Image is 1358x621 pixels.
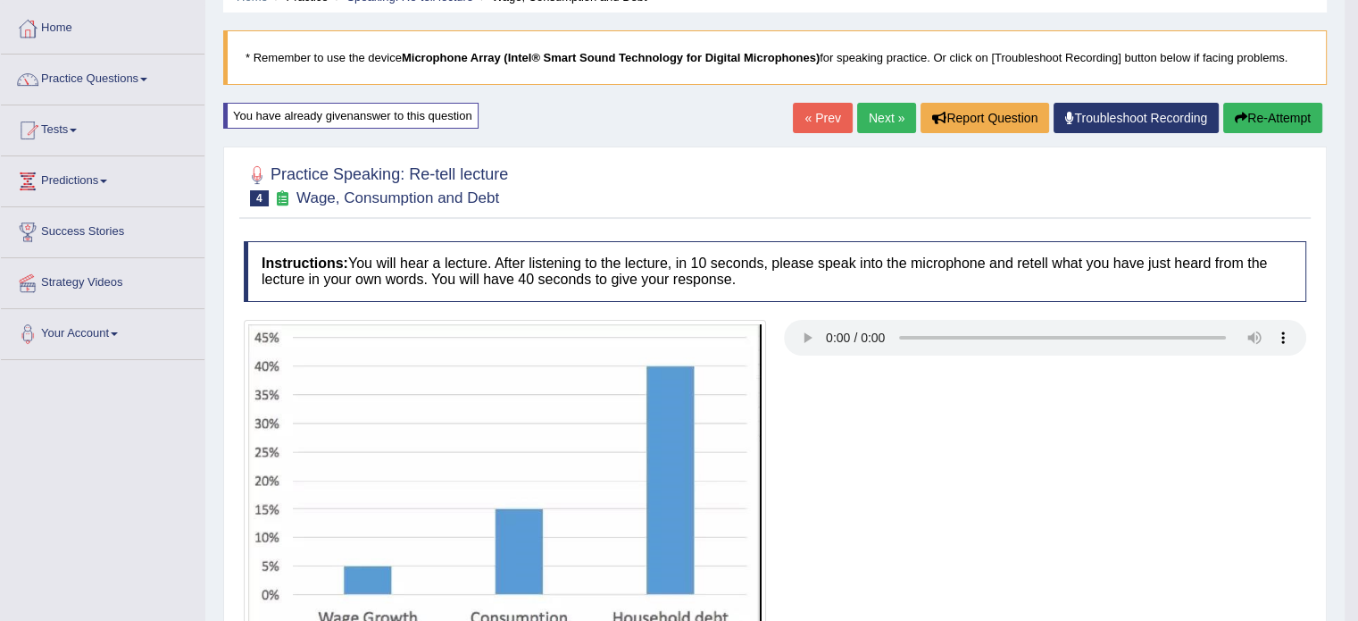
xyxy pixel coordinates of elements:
small: Exam occurring question [273,190,292,207]
a: Your Account [1,309,204,354]
a: Predictions [1,156,204,201]
a: Strategy Videos [1,258,204,303]
small: Wage, Consumption and Debt [296,189,499,206]
h4: You will hear a lecture. After listening to the lecture, in 10 seconds, please speak into the mic... [244,241,1306,301]
button: Re-Attempt [1223,103,1322,133]
a: Success Stories [1,207,204,252]
h2: Practice Speaking: Re-tell lecture [244,162,508,206]
a: Tests [1,105,204,150]
b: Microphone Array (Intel® Smart Sound Technology for Digital Microphones) [402,51,820,64]
a: Practice Questions [1,55,204,99]
blockquote: * Remember to use the device for speaking practice. Or click on [Troubleshoot Recording] button b... [223,30,1327,85]
a: Next » [857,103,916,133]
a: « Prev [793,103,852,133]
span: 4 [250,190,269,206]
div: You have already given answer to this question [223,103,479,129]
a: Home [1,4,204,48]
b: Instructions: [262,256,348,271]
button: Report Question [921,103,1049,133]
a: Troubleshoot Recording [1054,103,1219,133]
